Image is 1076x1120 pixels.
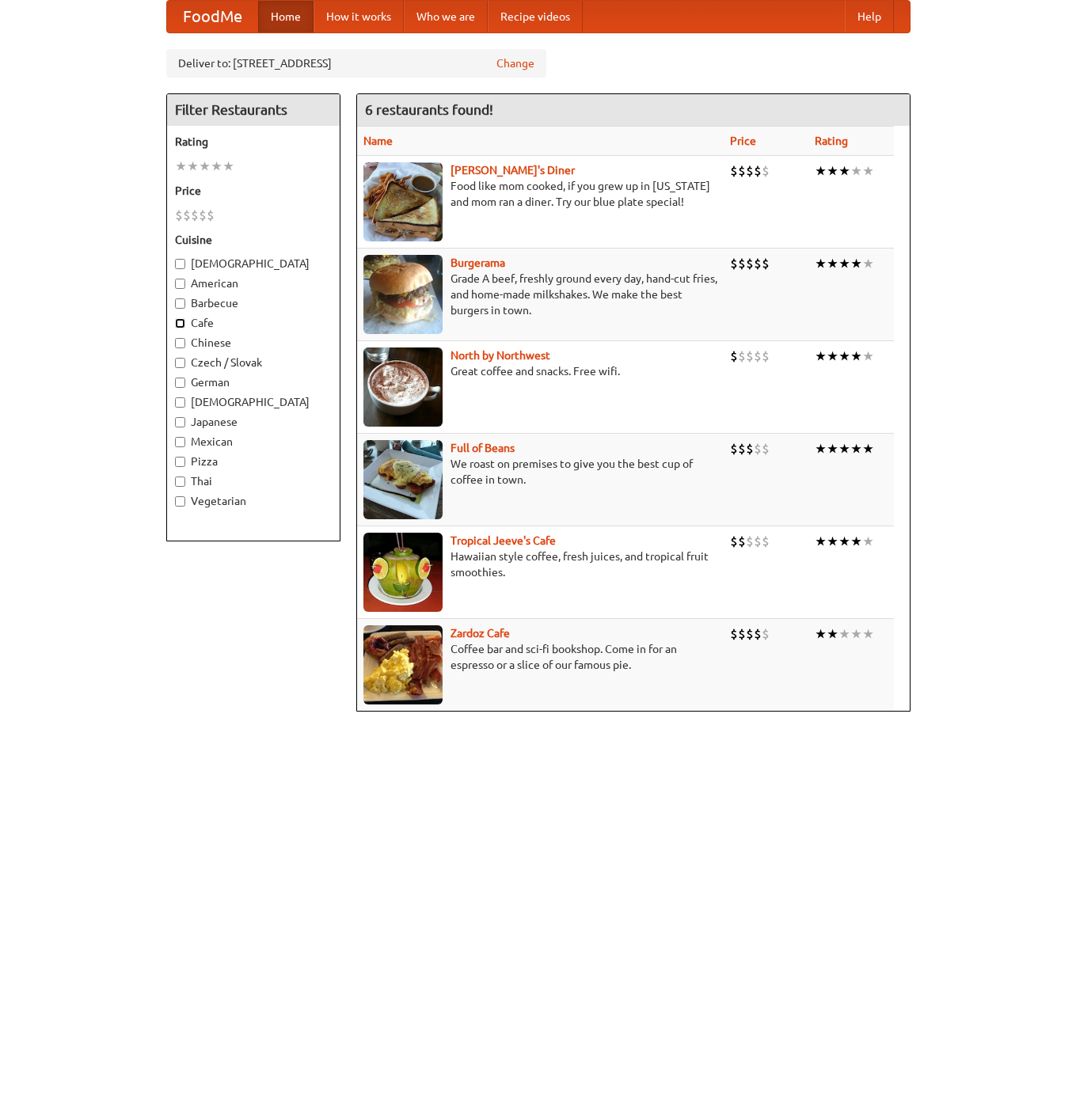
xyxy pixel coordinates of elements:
[451,164,575,177] a: [PERSON_NAME]'s Diner
[363,135,393,147] a: Name
[754,625,762,643] li: $
[838,162,850,180] li: ★
[451,627,510,640] a: Zardoz Cafe
[175,256,332,271] label: [DEMOGRAPHIC_DATA]
[827,533,838,550] li: ★
[175,232,332,248] h5: Cuisine
[850,255,862,272] li: ★
[850,347,862,365] li: ★
[815,255,827,272] li: ★
[850,533,862,550] li: ★
[730,135,756,147] a: Price
[451,534,556,547] b: Tropical Jeeve's Cafe
[175,318,185,328] input: Cafe
[363,549,717,580] p: Hawaiian style coffee, fresh juices, and tropical fruit smoothies.
[175,454,332,469] label: Pizza
[175,457,185,467] input: Pizza
[496,55,534,71] a: Change
[166,49,546,78] div: Deliver to: [STREET_ADDRESS]
[754,347,762,365] li: $
[845,1,894,32] a: Help
[730,533,738,550] li: $
[187,158,199,175] li: ★
[827,162,838,180] li: ★
[404,1,488,32] a: Who we are
[175,295,332,311] label: Barbecue
[365,102,493,117] ng-pluralize: 6 restaurants found!
[827,347,838,365] li: ★
[762,440,770,457] li: $
[754,162,762,180] li: $
[175,183,332,199] h5: Price
[363,456,717,488] p: We roast on premises to give you the best cup of coffee in town.
[175,158,187,175] li: ★
[762,255,770,272] li: $
[183,207,191,224] li: $
[175,394,332,410] label: [DEMOGRAPHIC_DATA]
[838,347,850,365] li: ★
[167,1,258,32] a: FoodMe
[730,162,738,180] li: $
[730,347,738,365] li: $
[754,440,762,457] li: $
[746,625,754,643] li: $
[175,374,332,390] label: German
[258,1,314,32] a: Home
[175,298,185,309] input: Barbecue
[175,315,332,331] label: Cafe
[815,135,848,147] a: Rating
[363,641,717,673] p: Coffee bar and sci-fi bookshop. Come in for an espresso or a slice of our famous pie.
[730,440,738,457] li: $
[862,440,874,457] li: ★
[363,271,717,318] p: Grade A beef, freshly ground every day, hand-cut fries, and home-made milkshakes. We make the bes...
[762,625,770,643] li: $
[363,533,443,612] img: jeeves.jpg
[746,440,754,457] li: $
[838,440,850,457] li: ★
[738,347,746,365] li: $
[815,625,827,643] li: ★
[363,162,443,241] img: sallys.jpg
[363,347,443,427] img: north.jpg
[175,397,185,408] input: [DEMOGRAPHIC_DATA]
[191,207,199,224] li: $
[175,437,185,447] input: Mexican
[175,473,332,489] label: Thai
[167,94,340,126] h4: Filter Restaurants
[451,256,505,269] a: Burgerama
[175,275,332,291] label: American
[827,255,838,272] li: ★
[827,625,838,643] li: ★
[363,255,443,334] img: burgerama.jpg
[850,162,862,180] li: ★
[175,338,185,348] input: Chinese
[738,625,746,643] li: $
[175,259,185,269] input: [DEMOGRAPHIC_DATA]
[838,255,850,272] li: ★
[862,625,874,643] li: ★
[738,440,746,457] li: $
[451,442,515,454] a: Full of Beans
[730,255,738,272] li: $
[363,440,443,519] img: beans.jpg
[827,440,838,457] li: ★
[175,358,185,368] input: Czech / Slovak
[746,347,754,365] li: $
[762,162,770,180] li: $
[222,158,234,175] li: ★
[363,178,717,210] p: Food like mom cooked, if you grew up in [US_STATE] and mom ran a diner. Try our blue plate special!
[175,279,185,289] input: American
[730,625,738,643] li: $
[175,476,185,487] input: Thai
[815,162,827,180] li: ★
[175,378,185,388] input: German
[746,255,754,272] li: $
[175,335,332,351] label: Chinese
[762,533,770,550] li: $
[199,207,207,224] li: $
[451,349,550,362] a: North by Northwest
[754,533,762,550] li: $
